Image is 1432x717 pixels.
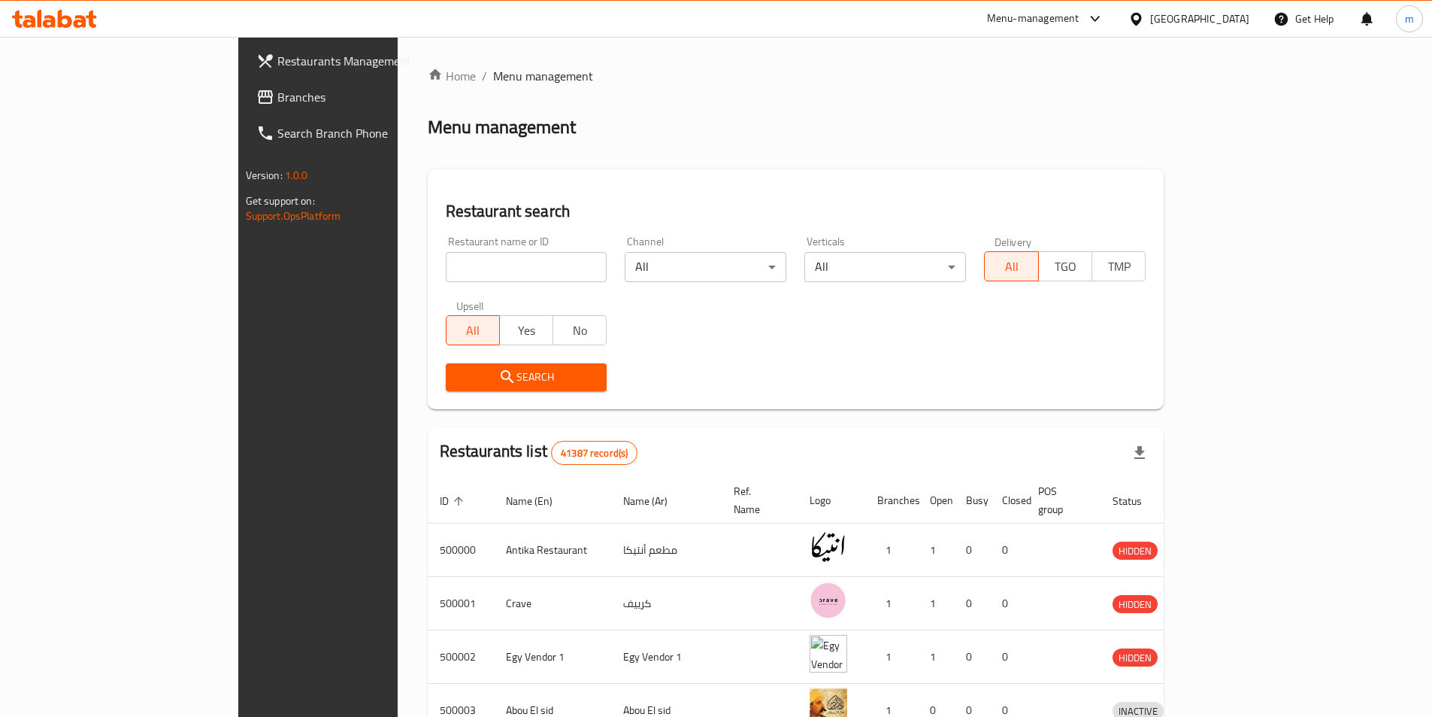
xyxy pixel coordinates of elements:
[506,320,547,342] span: Yes
[1113,649,1158,667] div: HIDDEN
[1091,251,1146,281] button: TMP
[1113,595,1158,613] div: HIDDEN
[1113,596,1158,613] span: HIDDEN
[1038,251,1092,281] button: TGO
[246,191,315,211] span: Get support on:
[611,577,722,630] td: كرييف
[494,630,611,684] td: Egy Vendor 1
[428,67,1164,85] nav: breadcrumb
[551,441,637,465] div: Total records count
[865,524,918,577] td: 1
[954,577,990,630] td: 0
[1405,11,1414,27] span: m
[244,79,477,115] a: Branches
[798,478,865,524] th: Logo
[954,524,990,577] td: 0
[810,528,847,566] img: Antika Restaurant
[918,630,954,684] td: 1
[810,635,847,673] img: Egy Vendor 1
[990,524,1026,577] td: 0
[246,206,341,226] a: Support.OpsPlatform
[1038,482,1082,518] span: POS group
[440,492,468,510] span: ID
[990,630,1026,684] td: 0
[277,52,465,70] span: Restaurants Management
[453,320,494,342] span: All
[918,478,954,524] th: Open
[493,67,593,85] span: Menu management
[494,524,611,577] td: Antika Restaurant
[428,115,576,139] h2: Menu management
[446,252,607,282] input: Search for restaurant name or ID..
[440,440,638,465] h2: Restaurants list
[1113,649,1158,667] span: HIDDEN
[446,200,1146,223] h2: Restaurant search
[494,577,611,630] td: Crave
[553,315,607,345] button: No
[1113,492,1161,510] span: Status
[446,315,500,345] button: All
[991,256,1032,278] span: All
[990,478,1026,524] th: Closed
[804,252,966,282] div: All
[987,10,1079,28] div: Menu-management
[865,478,918,524] th: Branches
[918,524,954,577] td: 1
[458,368,595,387] span: Search
[611,630,722,684] td: Egy Vendor 1
[865,630,918,684] td: 1
[506,492,572,510] span: Name (En)
[559,320,601,342] span: No
[482,67,487,85] li: /
[984,251,1038,281] button: All
[995,236,1032,247] label: Delivery
[285,166,308,185] span: 1.0.0
[1113,542,1158,560] span: HIDDEN
[277,88,465,106] span: Branches
[810,582,847,619] img: Crave
[1113,542,1158,560] div: HIDDEN
[446,363,607,391] button: Search
[990,577,1026,630] td: 0
[1045,256,1086,278] span: TGO
[244,115,477,151] a: Search Branch Phone
[552,446,637,460] span: 41387 record(s)
[277,124,465,142] span: Search Branch Phone
[456,300,484,311] label: Upsell
[244,43,477,79] a: Restaurants Management
[499,315,553,345] button: Yes
[1098,256,1140,278] span: TMP
[246,166,283,185] span: Version:
[1122,435,1158,471] div: Export file
[734,482,780,518] span: Ref. Name
[954,630,990,684] td: 0
[611,524,722,577] td: مطعم أنتيكا
[623,492,687,510] span: Name (Ar)
[865,577,918,630] td: 1
[1150,11,1249,27] div: [GEOGRAPHIC_DATA]
[918,577,954,630] td: 1
[625,252,786,282] div: All
[954,478,990,524] th: Busy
